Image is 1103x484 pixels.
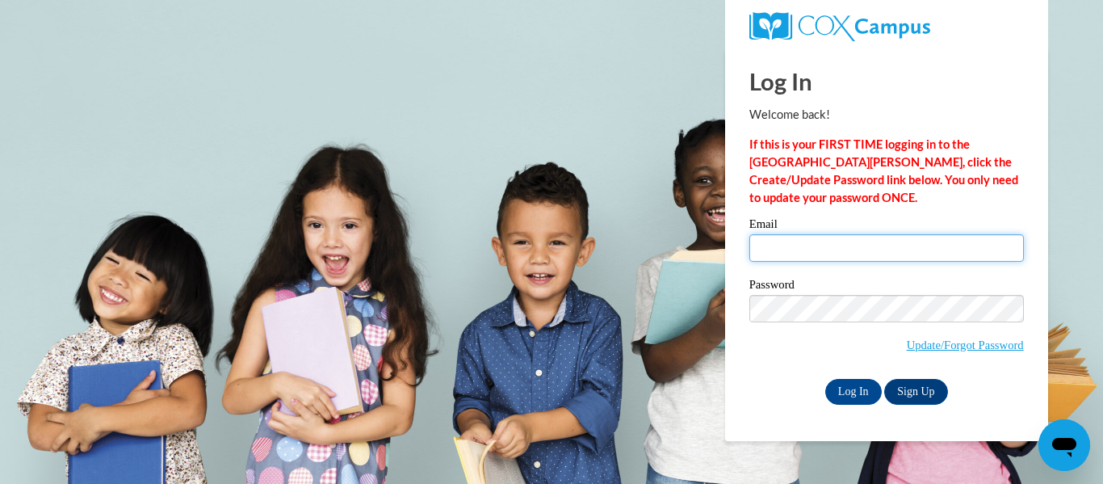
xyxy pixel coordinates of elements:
iframe: Button to launch messaging window [1038,419,1090,471]
strong: If this is your FIRST TIME logging in to the [GEOGRAPHIC_DATA][PERSON_NAME], click the Create/Upd... [749,137,1018,204]
img: COX Campus [749,12,930,41]
a: Update/Forgot Password [907,339,1024,351]
p: Welcome back! [749,106,1024,124]
a: COX Campus [749,12,1024,41]
input: Log In [825,379,882,405]
label: Email [749,218,1024,234]
h1: Log In [749,65,1024,98]
label: Password [749,279,1024,295]
a: Sign Up [884,379,947,405]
